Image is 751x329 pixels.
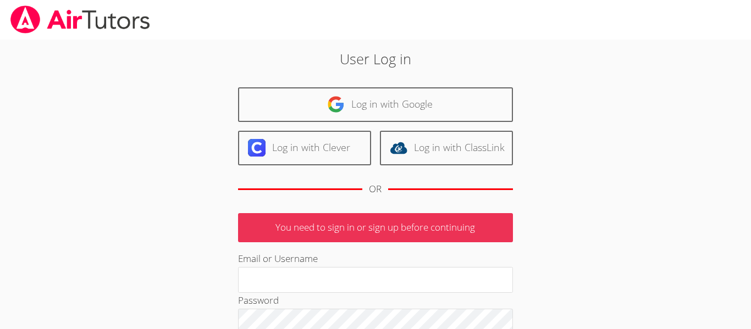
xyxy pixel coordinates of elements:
label: Email or Username [238,252,318,265]
h2: User Log in [173,48,578,69]
a: Log in with Google [238,87,513,122]
img: airtutors_banner-c4298cdbf04f3fff15de1276eac7730deb9818008684d7c2e4769d2f7ddbe033.png [9,5,151,34]
label: Password [238,294,279,306]
img: classlink-logo-d6bb404cc1216ec64c9a2012d9dc4662098be43eaf13dc465df04b49fa7ab582.svg [390,139,407,157]
div: OR [369,181,382,197]
p: You need to sign in or sign up before continuing [238,213,513,242]
img: google-logo-50288ca7cdecda66e5e0955fdab243c47b7ad437acaf1139b6f446037453330a.svg [327,96,345,113]
a: Log in with ClassLink [380,131,513,165]
img: clever-logo-6eab21bc6e7a338710f1a6ff85c0baf02591cd810cc4098c63d3a4b26e2feb20.svg [248,139,266,157]
a: Log in with Clever [238,131,371,165]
